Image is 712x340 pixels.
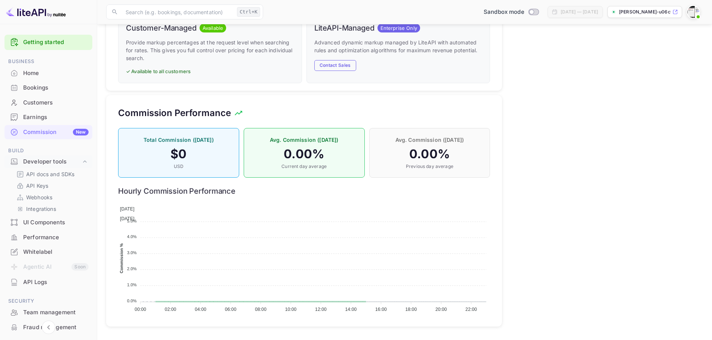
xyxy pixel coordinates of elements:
a: Webhooks [16,193,86,201]
div: Fraud management [23,323,89,332]
p: Avg. Commission ([DATE]) [252,136,357,144]
img: Steve Ryan [687,6,699,18]
a: Bookings [4,81,92,94]
tspan: 2.0% [127,266,137,271]
h4: 0.00 % [252,147,357,162]
h5: Commission Performance [118,107,231,119]
div: API docs and SDKs [13,169,89,180]
a: Whitelabel [4,245,92,259]
input: Search (e.g. bookings, documentation) [121,4,234,19]
div: Bookings [23,84,89,92]
a: Performance [4,230,92,244]
tspan: 10:00 [285,307,297,312]
p: ✓ Available to all customers [126,68,294,75]
a: Integrations [16,205,86,213]
span: Sandbox mode [484,8,524,16]
a: API Logs [4,275,92,289]
tspan: 08:00 [255,307,266,312]
a: Home [4,66,92,80]
p: [PERSON_NAME]-u06ct.[PERSON_NAME]... [619,9,671,15]
div: API Keys [13,180,89,191]
div: Team management [4,305,92,320]
span: Enterprise Only [377,25,420,32]
span: Security [4,297,92,305]
tspan: 04:00 [195,307,206,312]
tspan: 22:00 [465,307,477,312]
a: Customers [4,96,92,109]
tspan: 20:00 [435,307,447,312]
p: Total Commission ([DATE]) [126,136,231,144]
div: Team management [23,308,89,317]
div: Commission [23,128,89,137]
span: Build [4,147,92,155]
div: Earnings [4,110,92,125]
div: Fraud management [4,320,92,335]
h6: LiteAPI-Managed [314,24,375,32]
h4: $ 0 [126,147,231,162]
button: Collapse navigation [42,321,55,334]
tspan: 00:00 [135,307,146,312]
tspan: 16:00 [375,307,387,312]
div: Performance [4,230,92,245]
a: Fraud management [4,320,92,334]
div: Ctrl+K [237,7,260,17]
a: Earnings [4,110,92,124]
div: Customers [23,99,89,107]
img: LiteAPI logo [6,6,66,18]
div: Customers [4,96,92,110]
p: Current day average [252,163,357,170]
tspan: 18:00 [405,307,417,312]
div: API Logs [23,278,89,287]
div: [DATE] — [DATE] [561,9,598,15]
div: New [73,129,89,135]
div: Getting started [4,35,92,50]
a: Team management [4,305,92,319]
a: API Keys [16,182,86,190]
p: Advanced dynamic markup managed by LiteAPI with automated rules and optimization algorithms for m... [314,38,483,54]
a: API docs and SDKs [16,170,86,178]
p: Integrations [26,205,56,213]
div: Home [23,69,89,78]
p: USD [126,163,231,170]
tspan: 1.0% [127,283,137,287]
tspan: 4.0% [127,234,137,239]
button: Contact Sales [314,60,356,71]
div: CommissionNew [4,125,92,140]
span: [DATE] [120,216,135,221]
div: Performance [23,233,89,242]
p: Provide markup percentages at the request level when searching for rates. This gives you full con... [126,38,294,62]
div: Webhooks [13,192,89,203]
div: Developer tools [4,155,92,168]
tspan: 0.0% [127,299,137,303]
tspan: 14:00 [345,307,357,312]
text: Commission % [120,243,124,273]
div: Home [4,66,92,81]
p: API docs and SDKs [26,170,75,178]
h6: Customer-Managed [126,24,197,32]
div: API Logs [4,275,92,290]
span: Available [200,25,226,32]
div: UI Components [4,215,92,230]
tspan: 06:00 [225,307,237,312]
div: UI Components [23,218,89,227]
span: Business [4,57,92,66]
div: Switch to Production mode [481,8,542,16]
tspan: 02:00 [165,307,176,312]
div: Developer tools [23,157,81,166]
span: [DATE] [120,206,135,212]
a: Getting started [23,38,89,47]
div: Whitelabel [4,245,92,259]
h6: Hourly Commission Performance [118,187,490,196]
p: API Keys [26,182,48,190]
p: Webhooks [26,193,52,201]
div: Whitelabel [23,248,89,256]
p: Avg. Commission ([DATE]) [377,136,483,144]
div: Integrations [13,203,89,214]
a: UI Components [4,215,92,229]
tspan: 5.0% [127,218,137,223]
p: Previous day average [377,163,483,170]
h4: 0.00 % [377,147,483,162]
a: CommissionNew [4,125,92,139]
tspan: 3.0% [127,250,137,255]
